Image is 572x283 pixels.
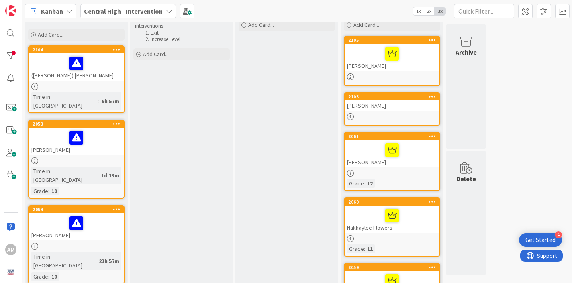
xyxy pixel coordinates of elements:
[345,37,439,71] div: 2105[PERSON_NAME]
[143,36,229,43] li: Increase Level
[413,7,424,15] span: 1x
[456,174,476,183] div: Delete
[456,47,477,57] div: Archive
[33,47,124,53] div: 2104
[435,7,445,15] span: 3x
[33,207,124,212] div: 2054
[454,4,514,18] input: Quick Filter...
[353,21,379,29] span: Add Card...
[345,100,439,111] div: [PERSON_NAME]
[5,5,16,16] img: Visit kanbanzone.com
[31,187,48,195] div: Grade
[5,267,16,278] img: avatar
[29,206,124,240] div: 2054[PERSON_NAME]
[345,44,439,71] div: [PERSON_NAME]
[84,7,163,15] b: Central High - Intervention
[48,187,49,195] span: :
[29,46,124,53] div: 2104
[345,93,439,100] div: 2103
[525,236,556,244] div: Get Started
[98,97,100,106] span: :
[344,132,440,191] a: 2061[PERSON_NAME]Grade:12
[49,187,59,195] div: 10
[348,94,439,100] div: 2103
[28,120,125,199] a: 2053[PERSON_NAME]Time in [GEOGRAPHIC_DATA]:1d 13mGrade:10
[41,6,63,16] span: Kanban
[344,197,440,257] a: 2060Nakhaylee FlowersGrade:11
[364,244,365,253] span: :
[29,128,124,155] div: [PERSON_NAME]
[348,37,439,43] div: 2105
[135,16,228,30] p: Met at our monthly meeting to review all interventions
[29,206,124,213] div: 2054
[424,7,435,15] span: 2x
[345,93,439,111] div: 2103[PERSON_NAME]
[143,51,169,58] span: Add Card...
[248,21,274,29] span: Add Card...
[347,244,364,253] div: Grade
[5,244,16,255] div: AM
[17,1,37,11] span: Support
[345,140,439,167] div: [PERSON_NAME]
[348,199,439,205] div: 2060
[365,244,375,253] div: 11
[345,37,439,44] div: 2105
[365,179,375,188] div: 12
[364,179,365,188] span: :
[29,53,124,81] div: ([PERSON_NAME]) [PERSON_NAME]
[97,257,121,265] div: 23h 57m
[345,198,439,233] div: 2060Nakhaylee Flowers
[143,30,229,36] li: Exit
[28,45,125,113] a: 2104([PERSON_NAME]) [PERSON_NAME]Time in [GEOGRAPHIC_DATA]:9h 57m
[347,179,364,188] div: Grade
[345,264,439,271] div: 2059
[33,121,124,127] div: 2053
[96,257,97,265] span: :
[48,272,49,281] span: :
[31,92,98,110] div: Time in [GEOGRAPHIC_DATA]
[98,171,99,180] span: :
[31,272,48,281] div: Grade
[344,36,440,86] a: 2105[PERSON_NAME]
[348,134,439,139] div: 2061
[29,120,124,155] div: 2053[PERSON_NAME]
[31,167,98,184] div: Time in [GEOGRAPHIC_DATA]
[345,133,439,140] div: 2061
[345,133,439,167] div: 2061[PERSON_NAME]
[99,171,121,180] div: 1d 13m
[345,206,439,233] div: Nakhaylee Flowers
[345,198,439,206] div: 2060
[29,46,124,81] div: 2104([PERSON_NAME]) [PERSON_NAME]
[519,233,562,247] div: Open Get Started checklist, remaining modules: 4
[100,97,121,106] div: 9h 57m
[348,265,439,270] div: 2059
[49,272,59,281] div: 10
[555,231,562,238] div: 4
[29,213,124,240] div: [PERSON_NAME]
[29,120,124,128] div: 2053
[344,92,440,126] a: 2103[PERSON_NAME]
[31,252,96,270] div: Time in [GEOGRAPHIC_DATA]
[38,31,63,38] span: Add Card...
